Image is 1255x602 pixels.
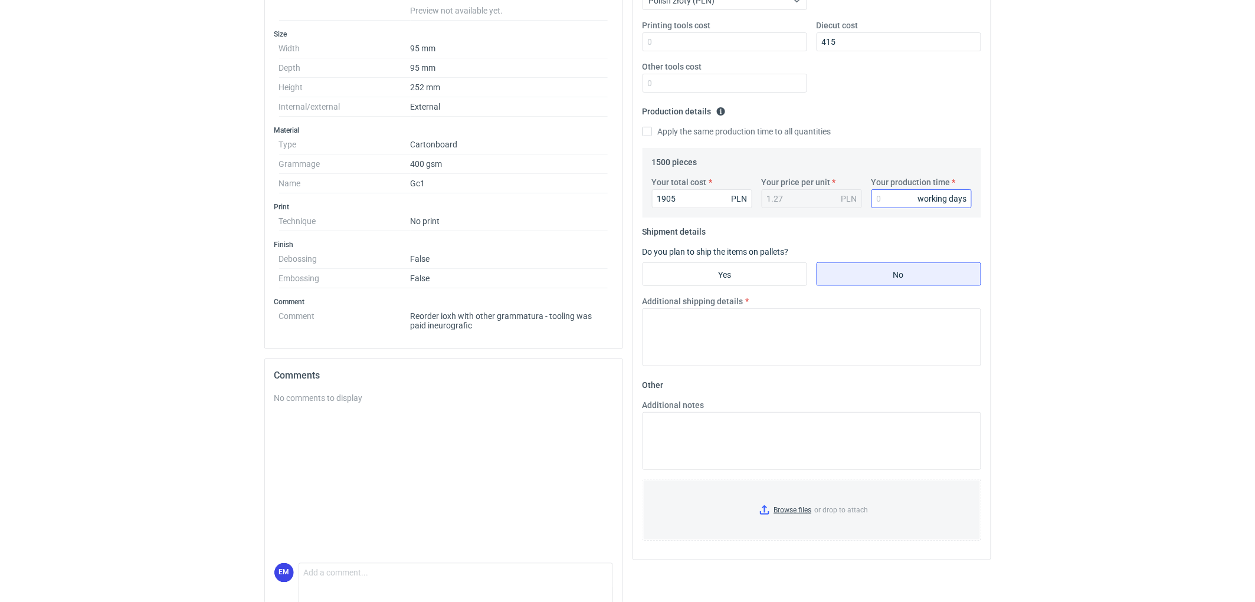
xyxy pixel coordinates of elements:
div: PLN [841,193,857,205]
h3: Comment [274,297,613,307]
h3: Print [274,202,613,212]
div: PLN [732,193,748,205]
label: Your total cost [652,176,707,188]
label: Your production time [871,176,951,188]
legend: Other [643,376,664,390]
dd: Reorder ioxh with other grammatura - tooling was paid ineurografic [411,307,608,330]
figcaption: EM [274,563,294,583]
label: No [817,262,981,286]
legend: 1500 pieces [652,153,697,167]
legend: Shipment details [643,222,706,236]
label: Additional notes [643,399,704,411]
label: Printing tools cost [643,19,711,31]
dd: 400 gsm [411,154,608,174]
dd: False [411,269,608,288]
dd: 252 mm [411,78,608,97]
h3: Finish [274,240,613,249]
label: Apply the same production time to all quantities [643,126,831,137]
span: Preview not available yet. [411,6,503,15]
h3: Size [274,29,613,39]
legend: Production details [643,102,726,116]
dt: Debossing [279,249,411,269]
dt: Depth [279,58,411,78]
input: 0 [643,32,807,51]
dt: Width [279,39,411,58]
div: working days [918,193,967,205]
input: 0 [871,189,972,208]
input: 0 [817,32,981,51]
label: Your price per unit [762,176,831,188]
dd: Gc1 [411,174,608,193]
label: Yes [643,262,807,286]
dt: Embossing [279,269,411,288]
dt: Internal/external [279,97,411,117]
dd: 95 mm [411,58,608,78]
dd: 95 mm [411,39,608,58]
label: or drop to attach [643,480,981,540]
input: 0 [652,189,752,208]
dd: No print [411,212,608,231]
label: Additional shipping details [643,295,743,307]
dt: Height [279,78,411,97]
dt: Technique [279,212,411,231]
div: Ewelina Macek [274,563,294,583]
div: No comments to display [274,392,613,404]
dd: Cartonboard [411,135,608,154]
h2: Comments [274,369,613,383]
label: Do you plan to ship the items on pallets? [643,247,789,256]
h3: Material [274,126,613,135]
dd: External [411,97,608,117]
dt: Comment [279,307,411,330]
dt: Grammage [279,154,411,174]
label: Other tools cost [643,61,702,73]
input: 0 [643,74,807,93]
dt: Type [279,135,411,154]
label: Diecut cost [817,19,858,31]
dt: Name [279,174,411,193]
dd: False [411,249,608,269]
